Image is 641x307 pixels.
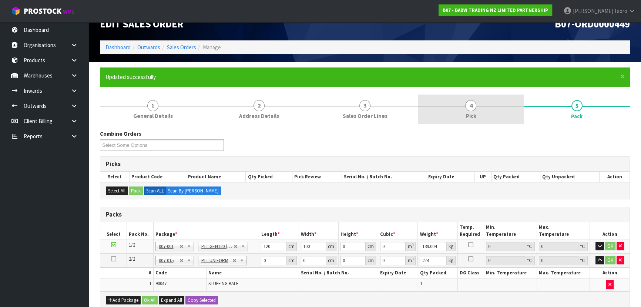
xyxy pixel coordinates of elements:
th: Action [590,222,630,240]
small: WMS [63,8,74,15]
sup: 3 [412,257,413,261]
span: 007-015 [159,256,179,265]
div: kg [447,242,456,251]
button: Ok All [142,296,158,305]
span: 4 [465,100,476,111]
span: 1/2 [129,242,135,248]
a: Sales Orders [167,44,196,51]
span: 90047 [155,280,167,287]
th: Action [599,172,630,182]
button: Select All [106,186,128,195]
span: Sales Order Lines [343,112,387,120]
div: cm [286,242,297,251]
button: Add Package [106,296,141,305]
div: cm [326,242,336,251]
th: Qty Packed [418,268,457,278]
label: Scan By [PERSON_NAME] [166,186,221,195]
span: 2 [254,100,265,111]
th: Length [259,222,299,240]
th: Expiry Date [426,172,474,182]
span: 1 [420,280,422,287]
button: OK [605,256,615,265]
th: Product Code [129,172,186,182]
th: Serial No. / Batch No. [299,268,378,278]
button: Expand All [159,296,184,305]
span: [PERSON_NAME] [573,7,613,14]
th: Min. Temperature [484,268,537,278]
th: Temp. Required [457,222,484,240]
strong: B07 - BABW TRADING NZ LIMITED PARTNERSHIP [443,7,548,13]
button: Copy Selected [185,296,218,305]
span: Updated successfully [105,73,156,80]
th: DG Class [457,268,484,278]
span: 5 [571,100,583,111]
span: 1 [147,100,158,111]
th: Qty Picked [246,172,292,182]
a: Dashboard [105,44,131,51]
div: cm [366,256,376,265]
th: Serial No. / Batch No. [342,172,426,182]
span: Expand All [161,297,182,303]
span: General Details [133,112,173,120]
th: Name [206,268,299,278]
th: Width [299,222,338,240]
span: ProStock [24,6,61,16]
th: Pack No. [127,222,154,240]
div: ℃ [578,242,588,251]
button: OK [605,242,615,251]
th: Product Name [186,172,246,182]
th: Qty Unpacked [540,172,600,182]
span: × [620,71,625,82]
th: Min. Temperature [484,222,537,240]
span: 1 [149,280,151,287]
div: cm [286,256,297,265]
span: 2/2 [129,256,135,262]
span: B07-ORD0000449 [555,17,630,30]
div: cm [326,256,336,265]
th: # [100,268,153,278]
th: Package [153,222,259,240]
th: Select [100,172,129,182]
th: Action [590,268,630,278]
span: Taoro [614,7,627,14]
h3: Picks [106,161,624,168]
th: Cubic [378,222,418,240]
th: Pick Review [292,172,342,182]
a: Outwards [137,44,160,51]
img: cube-alt.png [11,6,20,16]
th: Max. Temperature [537,222,590,240]
div: kg [447,256,456,265]
span: 007-001 [159,242,179,251]
span: PLT UNIFORM [201,256,232,265]
span: PLT GEN120 (1200 X 1000) [201,242,234,251]
th: UP [474,172,491,182]
span: Manage [203,44,221,51]
sup: 3 [412,242,413,247]
th: Expiry Date [378,268,418,278]
label: Combine Orders [100,130,141,138]
div: m [406,256,416,265]
div: cm [366,242,376,251]
div: ℃ [578,256,588,265]
th: Max. Temperature [537,268,590,278]
span: Address Details [239,112,279,120]
span: Pick [466,112,476,120]
h3: Packs [106,211,624,218]
th: Code [153,268,206,278]
div: ℃ [525,256,535,265]
th: Select [100,222,127,240]
span: Edit Sales Order [100,17,183,30]
div: m [406,242,416,251]
a: B07 - BABW TRADING NZ LIMITED PARTNERSHIP [439,4,552,16]
th: Height [338,222,378,240]
span: 3 [359,100,370,111]
th: Weight [418,222,457,240]
span: STUFFING BALE [208,280,239,287]
span: Pack [571,112,583,120]
button: Pack [129,186,143,195]
th: Qty Packed [491,172,540,182]
label: Scan ALL [144,186,166,195]
div: ℃ [525,242,535,251]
